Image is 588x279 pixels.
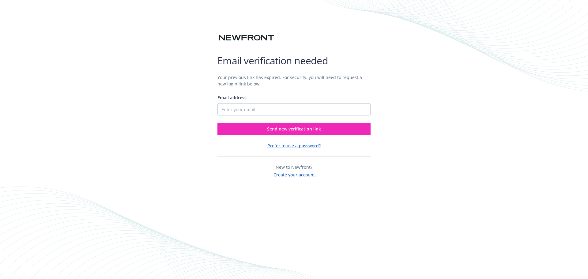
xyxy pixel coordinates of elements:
button: Send new verification link [217,123,371,135]
h1: Email verification needed [217,55,371,67]
span: Send new verification link [267,126,321,132]
button: Create your account [273,170,315,178]
button: Prefer to use a password? [267,142,321,149]
span: Email address [217,95,247,100]
p: Your previous link has expired. For security, you will need to request a new login link below. [217,74,371,87]
input: Enter your email [217,103,371,115]
span: New to Newfront? [276,164,312,170]
img: Newfront logo [217,32,275,43]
